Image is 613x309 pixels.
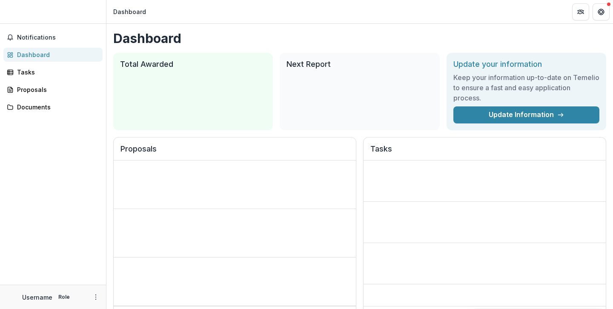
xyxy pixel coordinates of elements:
h2: Next Report [286,60,433,69]
h1: Dashboard [113,31,606,46]
div: Documents [17,103,96,112]
h2: Total Awarded [120,60,266,69]
nav: breadcrumb [110,6,149,18]
button: Notifications [3,31,103,44]
button: More [91,292,101,302]
p: Role [56,293,72,301]
div: Dashboard [17,50,96,59]
a: Proposals [3,83,103,97]
p: Username [22,293,52,302]
button: Get Help [593,3,610,20]
div: Tasks [17,68,96,77]
h2: Tasks [370,144,599,160]
a: Update Information [453,106,599,123]
button: Partners [572,3,589,20]
h3: Keep your information up-to-date on Temelio to ensure a fast and easy application process. [453,72,599,103]
h2: Update your information [453,60,599,69]
a: Tasks [3,65,103,79]
div: Dashboard [113,7,146,16]
span: Notifications [17,34,99,41]
div: Proposals [17,85,96,94]
a: Dashboard [3,48,103,62]
h2: Proposals [120,144,349,160]
a: Documents [3,100,103,114]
